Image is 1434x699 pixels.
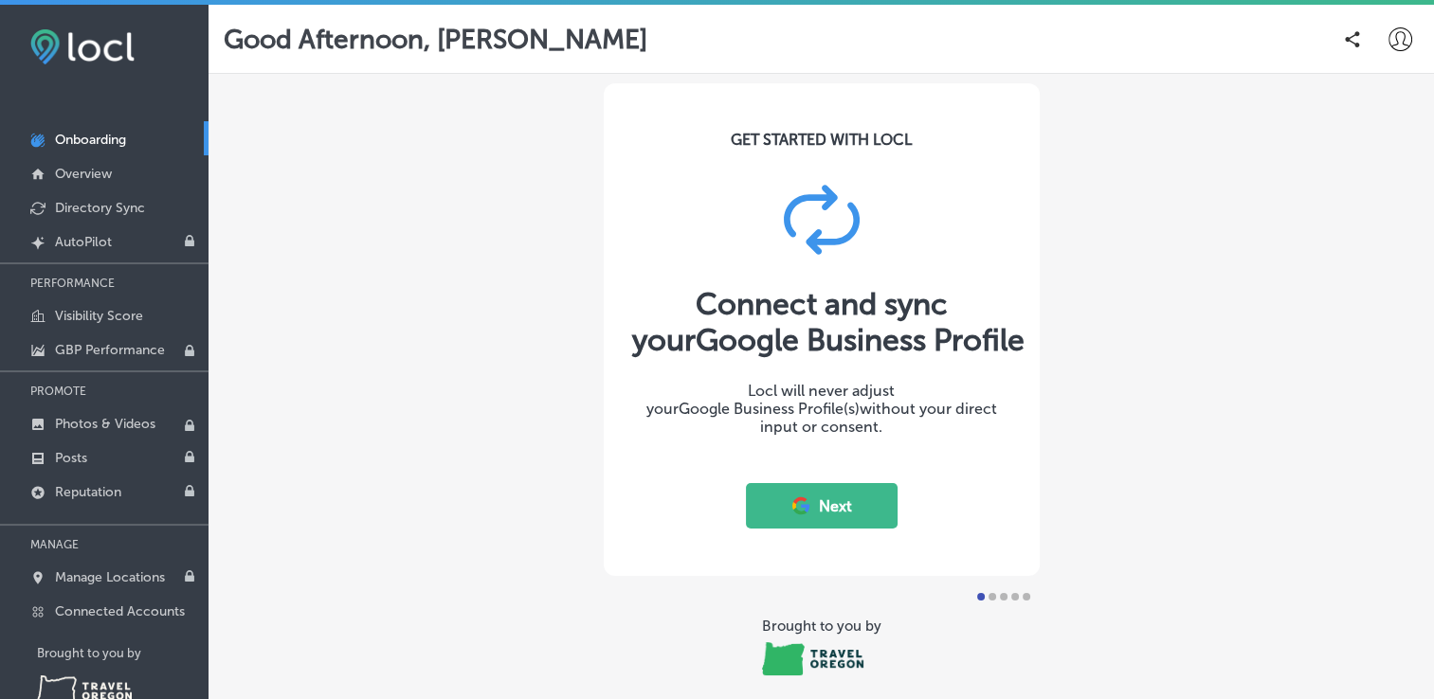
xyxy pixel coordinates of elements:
p: Posts [55,450,87,466]
p: Reputation [55,484,121,500]
span: Google Business Profile [696,322,1025,358]
p: Photos & Videos [55,416,155,432]
p: AutoPilot [55,234,112,250]
div: Locl will never adjust your without your direct input or consent. [632,382,1011,436]
div: Brought to you by [762,618,881,635]
p: Directory Sync [55,200,145,216]
p: Onboarding [55,132,126,148]
p: GBP Performance [55,342,165,358]
p: Brought to you by [37,646,209,660]
div: Connect and sync your [632,286,1011,358]
div: GET STARTED WITH LOCL [731,131,912,149]
img: Travel Oregon [762,642,863,675]
p: Manage Locations [55,569,165,585]
span: Google Business Profile(s) [679,400,860,418]
p: Connected Accounts [55,603,185,619]
p: Visibility Score [55,308,143,324]
button: Next [746,483,898,529]
p: Good Afternoon, [PERSON_NAME] [224,24,647,55]
img: fda3e92497d09a02dc62c9cd864e3231.png [30,29,135,64]
p: Overview [55,166,112,182]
